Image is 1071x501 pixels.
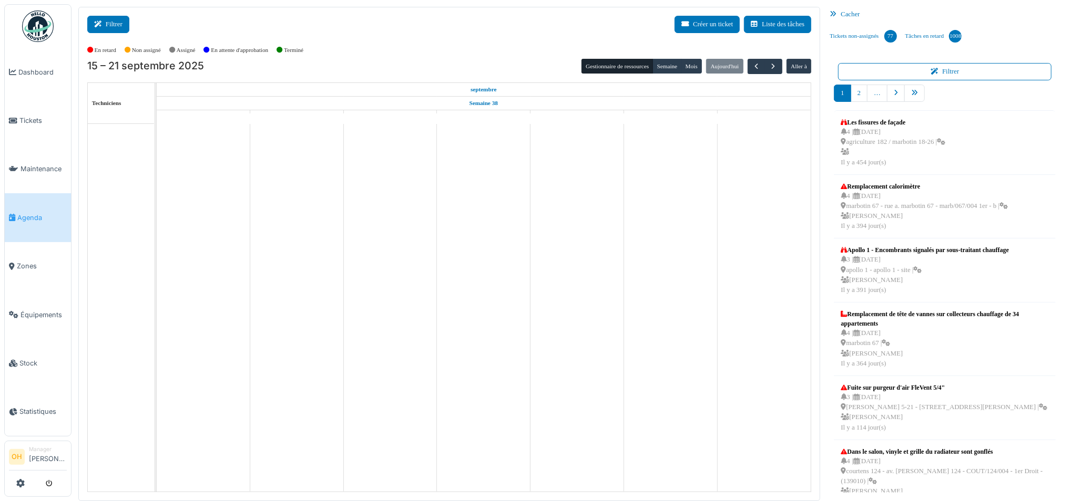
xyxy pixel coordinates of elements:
[17,261,67,271] span: Zones
[379,110,402,123] a: 17 septembre 2025
[841,127,945,168] div: 4 | [DATE] agriculture 182 / marbotin 18-26 | Il y a 454 jour(s)
[284,46,303,55] label: Terminé
[748,59,765,74] button: Précédent
[19,406,67,416] span: Statistiques
[901,22,966,50] a: Tâches en retard
[29,445,67,453] div: Manager
[652,59,681,74] button: Semaine
[177,46,196,55] label: Assigné
[838,179,1011,234] a: Remplacement calorimètre 4 |[DATE] marbotin 67 - rue a. marbotin 67 - marb/067/004 1er - b | [PER...
[468,83,499,96] a: 15 septembre 2025
[5,290,71,339] a: Équipements
[834,85,1056,110] nav: pager
[5,96,71,144] a: Tickets
[838,307,1052,371] a: Remplacement de tête de vannes sur collecteurs chauffage de 34 appartements 4 |[DATE] marbotin 67...
[19,116,67,126] span: Tickets
[92,100,121,106] span: Techniciens
[851,85,868,102] a: 2
[29,445,67,468] li: [PERSON_NAME]
[211,46,268,55] label: En attente d'approbation
[9,449,25,465] li: OH
[21,164,67,174] span: Maintenance
[841,255,1008,295] div: 3 | [DATE] apollo 1 - apollo 1 - site | [PERSON_NAME] Il y a 391 jour(s)
[566,110,589,123] a: 19 septembre 2025
[5,388,71,436] a: Statistiques
[582,59,653,74] button: Gestionnaire de ressources
[838,63,1052,80] button: Filtrer
[706,59,743,74] button: Aujourd'hui
[841,383,1047,392] div: Fuite sur purgeur d'air FleVent 5/4"
[87,60,204,72] h2: 15 – 21 septembre 2025
[838,115,948,170] a: Les fissures de façade 4 |[DATE] agriculture 182 / marbotin 18-26 | Il y a 454 jour(s)
[9,445,67,471] a: OH Manager[PERSON_NAME]
[87,16,129,33] button: Filtrer
[841,191,1008,232] div: 4 | [DATE] marbotin 67 - rue a. marbotin 67 - marb/067/004 1er - b | [PERSON_NAME] Il y a 394 jou...
[841,182,1008,191] div: Remplacement calorimètre
[841,118,945,127] div: Les fissures de façade
[841,328,1049,369] div: 4 | [DATE] marbotin 67 | [PERSON_NAME] Il y a 364 jour(s)
[838,380,1050,435] a: Fuite sur purgeur d'air FleVent 5/4" 3 |[DATE] [PERSON_NAME] 5-21 - [STREET_ADDRESS][PERSON_NAME]...
[95,46,116,55] label: En retard
[675,16,740,33] button: Créer un ticket
[752,110,776,123] a: 21 septembre 2025
[841,392,1047,433] div: 3 | [DATE] [PERSON_NAME] 5-21 - [STREET_ADDRESS][PERSON_NAME] | [PERSON_NAME] Il y a 114 jour(s)
[17,213,67,223] span: Agenda
[841,245,1008,255] div: Apollo 1 - Encombrants signalés par sous-traitant chauffage
[764,59,782,74] button: Suivant
[841,309,1049,328] div: Remplacement de tête de vannes sur collecteurs chauffage de 34 appartements
[744,16,811,33] button: Liste des tâches
[867,85,888,102] a: …
[838,243,1011,298] a: Apollo 1 - Encombrants signalés par sous-traitant chauffage 3 |[DATE] apollo 1 - apollo 1 - site ...
[841,447,1049,456] div: Dans le salon, vinyle et grille du radiateur sont gonflés
[5,339,71,387] a: Stock
[834,85,851,102] a: 1
[949,30,962,43] div: 1008
[5,193,71,242] a: Agenda
[825,22,901,50] a: Tickets non-assignés
[5,48,71,96] a: Dashboard
[658,110,682,123] a: 20 septembre 2025
[473,110,495,123] a: 18 septembre 2025
[284,110,310,123] a: 16 septembre 2025
[681,59,702,74] button: Mois
[18,67,67,77] span: Dashboard
[5,242,71,290] a: Zones
[467,97,501,110] a: Semaine 38
[5,145,71,193] a: Maintenance
[21,310,67,320] span: Équipements
[192,110,214,123] a: 15 septembre 2025
[787,59,811,74] button: Aller à
[22,11,54,42] img: Badge_color-CXgf-gQk.svg
[884,30,897,43] div: 77
[19,358,67,368] span: Stock
[825,7,1064,22] div: Cacher
[132,46,161,55] label: Non assigné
